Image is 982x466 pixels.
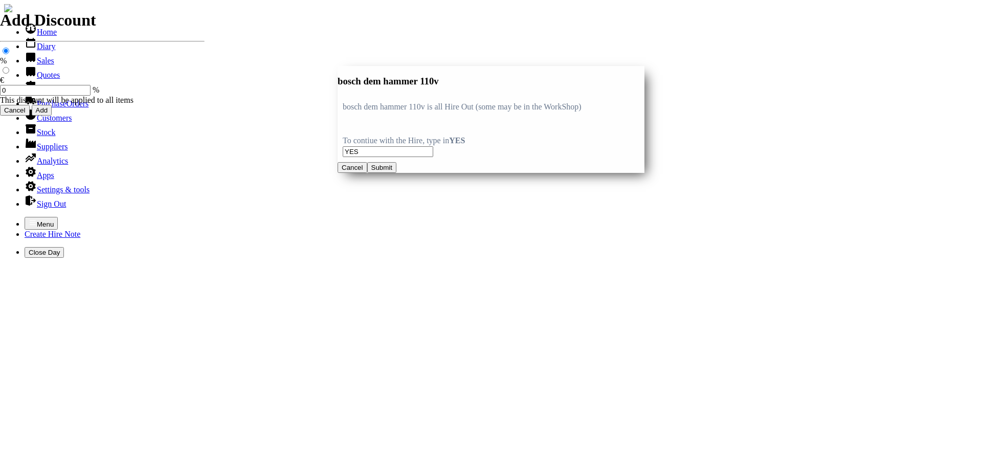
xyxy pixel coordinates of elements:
li: Suppliers [25,137,978,151]
h3: bosch dem hammer 110v [338,76,644,87]
a: Suppliers [25,142,68,151]
label: bosch dem hammer 110v is all Hire Out (some may be in the WorkShop) To contiue with the Hire, typ... [343,102,582,145]
li: Stock [25,123,978,137]
button: Submit [367,162,396,173]
a: Customers [25,114,72,122]
strong: YES [449,136,465,145]
input: Type in YES to continue [343,146,433,157]
a: Sign Out [25,199,66,208]
input: € [3,67,9,74]
button: Cancel [338,162,367,173]
a: Analytics [25,157,68,165]
input: % [3,48,9,54]
a: Stock [25,128,55,137]
input: Add [32,105,52,116]
a: Settings & tools [25,185,90,194]
a: Apps [25,171,54,180]
span: % [93,85,99,94]
li: Sales [25,51,978,65]
button: Close Day [25,247,64,258]
button: Menu [25,217,58,230]
a: Create Hire Note [25,230,80,238]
